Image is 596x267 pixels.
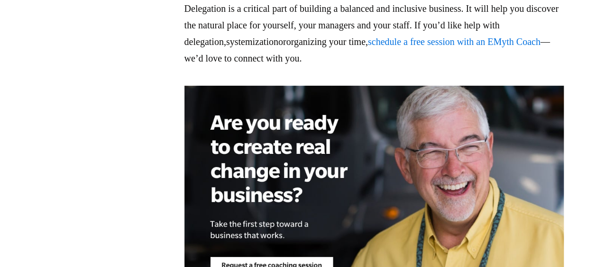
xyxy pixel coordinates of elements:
[549,222,596,267] iframe: Chat Widget
[184,0,564,67] p: Delegation is a critical part of building a balanced and inclusive business. It will help you dis...
[368,36,541,47] a: schedule a free session with an EMyth Coach
[286,36,365,47] span: organizing your time
[226,36,278,47] span: systemization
